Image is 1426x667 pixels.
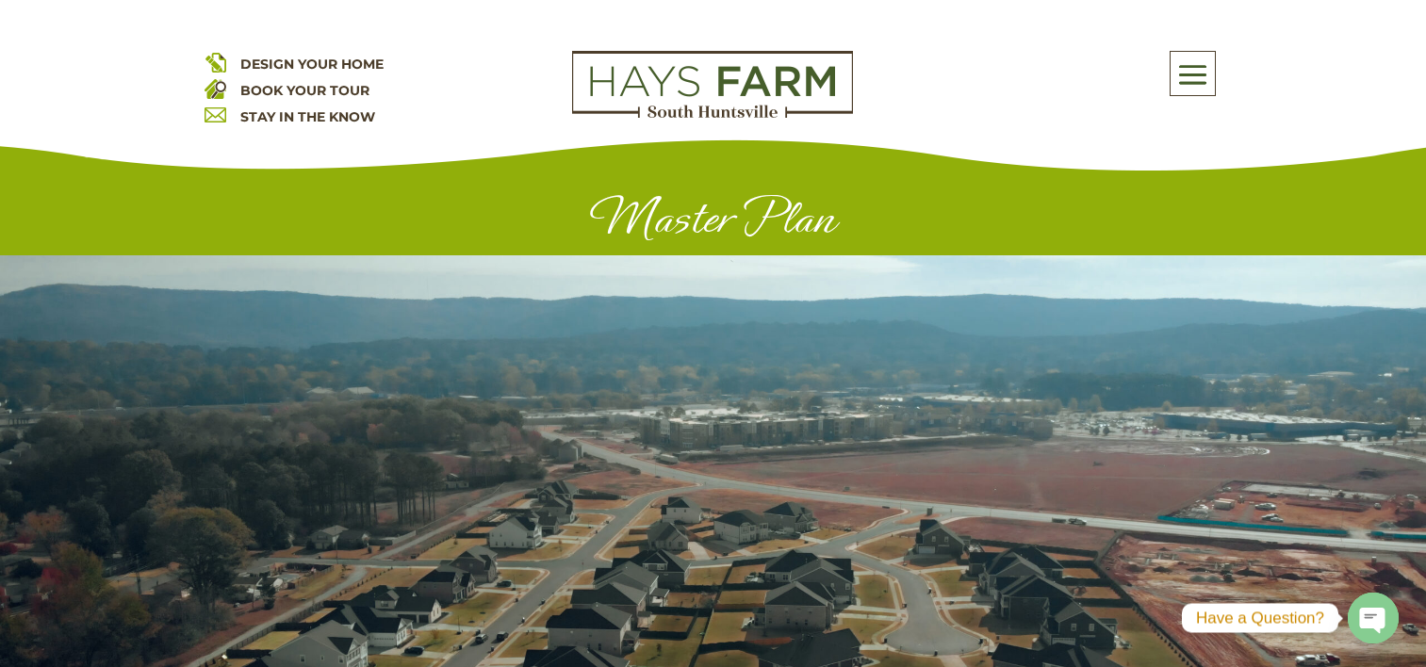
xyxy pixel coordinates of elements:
img: book your home tour [205,77,226,99]
h1: Master Plan [205,190,1222,255]
img: Logo [572,51,853,119]
a: BOOK YOUR TOUR [240,82,369,99]
a: hays farm homes huntsville development [572,106,853,122]
a: STAY IN THE KNOW [240,108,375,125]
